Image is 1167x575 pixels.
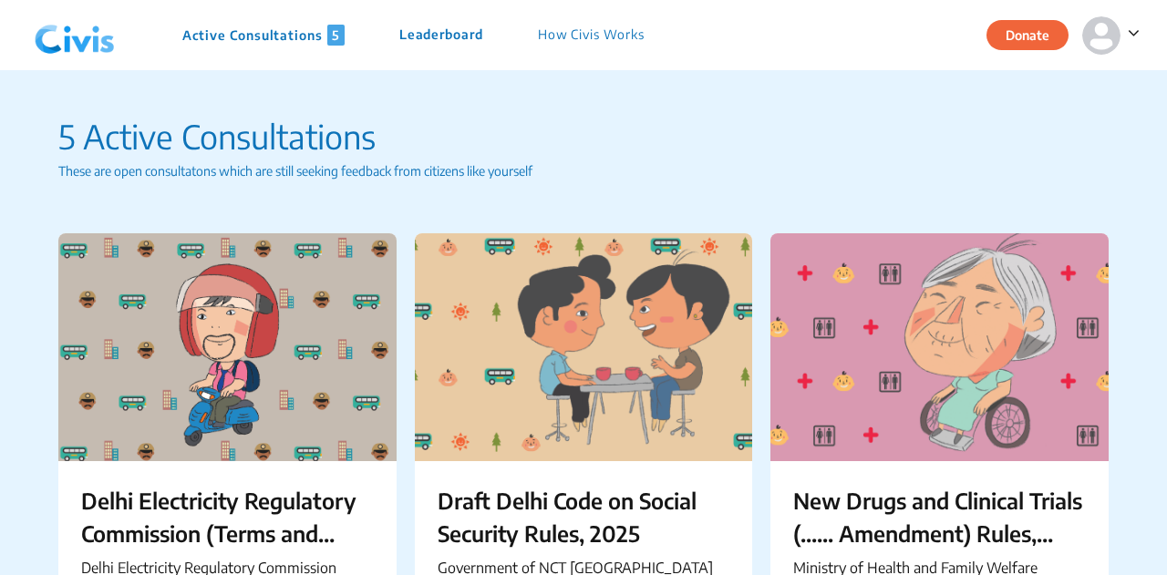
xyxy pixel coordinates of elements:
[986,25,1082,43] a: Donate
[58,161,1109,180] p: These are open consultatons which are still seeking feedback from citizens like yourself
[986,20,1069,50] button: Donate
[182,25,345,46] p: Active Consultations
[58,112,1109,161] p: 5 Active Consultations
[81,484,374,549] p: Delhi Electricity Regulatory Commission (Terms and Conditions for Determination of Tariff) (Secon...
[538,25,645,46] p: How Civis Works
[793,484,1086,549] p: New Drugs and Clinical Trials (...... Amendment) Rules, 2025
[438,484,730,549] p: Draft Delhi Code on Social Security Rules, 2025
[399,25,483,46] p: Leaderboard
[1082,16,1121,55] img: person-default.svg
[327,25,345,46] span: 5
[27,8,122,63] img: navlogo.png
